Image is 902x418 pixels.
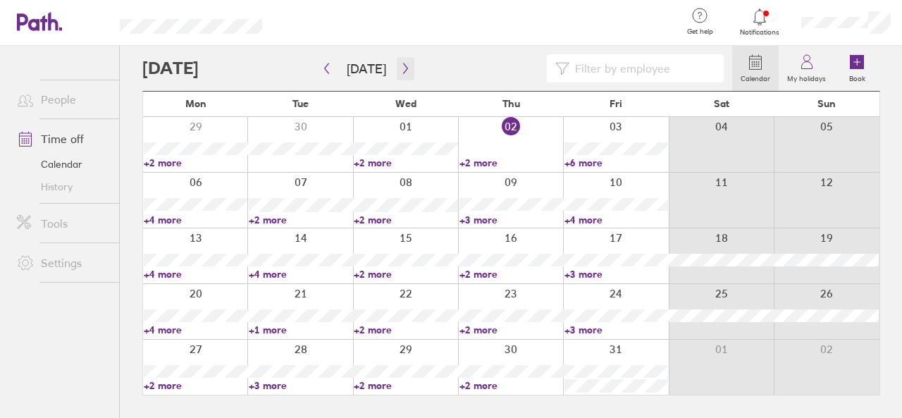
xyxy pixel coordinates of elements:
[817,98,836,109] span: Sun
[144,379,247,392] a: +2 more
[459,324,563,336] a: +2 more
[459,156,563,169] a: +2 more
[354,268,457,281] a: +2 more
[6,249,119,277] a: Settings
[335,57,397,80] button: [DATE]
[395,98,416,109] span: Wed
[714,98,729,109] span: Sat
[144,324,247,336] a: +4 more
[677,27,723,36] span: Get help
[841,70,874,83] label: Book
[6,176,119,198] a: History
[144,268,247,281] a: +4 more
[144,156,247,169] a: +2 more
[737,7,783,37] a: Notifications
[732,70,779,83] label: Calendar
[185,98,206,109] span: Mon
[249,214,352,226] a: +2 more
[610,98,622,109] span: Fri
[6,85,119,113] a: People
[502,98,520,109] span: Thu
[779,70,834,83] label: My holidays
[569,55,715,82] input: Filter by employee
[564,324,668,336] a: +3 more
[6,125,119,153] a: Time off
[564,214,668,226] a: +4 more
[459,379,563,392] a: +2 more
[6,209,119,238] a: Tools
[354,379,457,392] a: +2 more
[249,379,352,392] a: +3 more
[354,324,457,336] a: +2 more
[564,268,668,281] a: +3 more
[737,28,783,37] span: Notifications
[459,268,563,281] a: +2 more
[292,98,309,109] span: Tue
[732,46,779,91] a: Calendar
[564,156,668,169] a: +6 more
[6,153,119,176] a: Calendar
[834,46,879,91] a: Book
[354,156,457,169] a: +2 more
[249,324,352,336] a: +1 more
[459,214,563,226] a: +3 more
[249,268,352,281] a: +4 more
[354,214,457,226] a: +2 more
[779,46,834,91] a: My holidays
[144,214,247,226] a: +4 more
